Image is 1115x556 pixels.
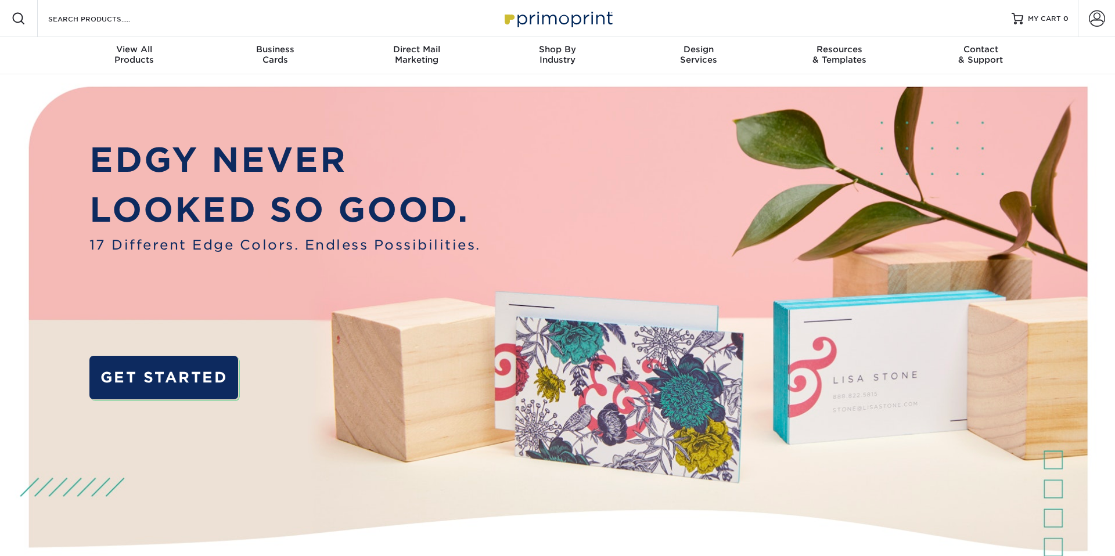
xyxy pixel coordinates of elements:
span: View All [64,44,205,55]
div: & Support [910,44,1051,65]
div: & Templates [769,44,910,65]
a: Shop ByIndustry [487,37,628,74]
a: View AllProducts [64,37,205,74]
div: Services [628,44,769,65]
span: MY CART [1028,14,1061,24]
div: Cards [205,44,346,65]
div: Marketing [346,44,487,65]
span: Direct Mail [346,44,487,55]
a: Direct MailMarketing [346,37,487,74]
img: Primoprint [499,6,616,31]
a: Contact& Support [910,37,1051,74]
span: Business [205,44,346,55]
div: Industry [487,44,628,65]
span: 0 [1063,15,1069,23]
input: SEARCH PRODUCTS..... [47,12,160,26]
a: BusinessCards [205,37,346,74]
span: Contact [910,44,1051,55]
a: DesignServices [628,37,769,74]
a: GET STARTED [89,356,239,400]
p: LOOKED SO GOOD. [89,185,481,235]
span: 17 Different Edge Colors. Endless Possibilities. [89,235,481,255]
span: Shop By [487,44,628,55]
p: EDGY NEVER [89,135,481,185]
span: Resources [769,44,910,55]
a: Resources& Templates [769,37,910,74]
span: Design [628,44,769,55]
div: Products [64,44,205,65]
